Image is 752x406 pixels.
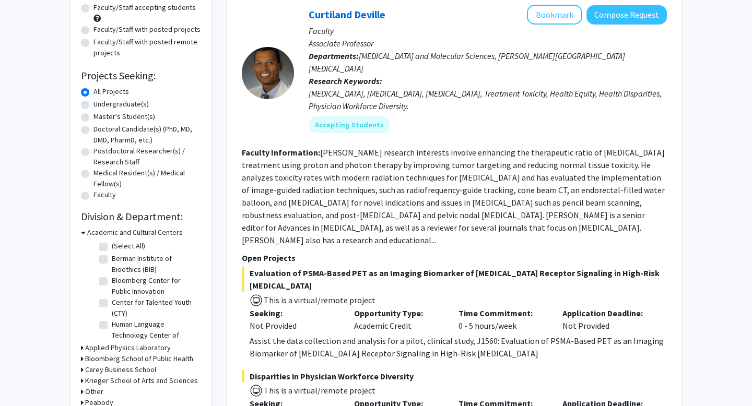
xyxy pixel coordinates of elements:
span: [MEDICAL_DATA] and Molecular Sciences, [PERSON_NAME][GEOGRAPHIC_DATA][MEDICAL_DATA] [309,51,625,74]
button: Add Curtiland Deville to Bookmarks [527,5,582,25]
label: Undergraduate(s) [93,99,149,110]
p: Time Commitment: [459,307,547,319]
div: Not Provided [555,307,659,332]
div: Assist the data collection and analysis for a pilot, clinical study, J1560: Evaluation of PSMA-Ba... [250,335,667,360]
label: Doctoral Candidate(s) (PhD, MD, DMD, PharmD, etc.) [93,124,201,146]
label: Center for Talented Youth (CTY) [112,297,198,319]
label: Faculty [93,189,116,200]
h3: Krieger School of Arts and Sciences [85,375,198,386]
div: 0 - 5 hours/week [451,307,555,332]
fg-read-more: [PERSON_NAME] research interests involve enhancing the therapeutic ratio of [MEDICAL_DATA] treatm... [242,147,665,245]
h3: Carey Business School [85,364,156,375]
label: Medical Resident(s) / Medical Fellow(s) [93,168,201,189]
b: Faculty Information: [242,147,320,158]
span: This is a virtual/remote project [263,295,375,305]
h2: Division & Department: [81,210,201,223]
p: Associate Professor [309,37,667,50]
p: Application Deadline: [562,307,651,319]
div: Not Provided [250,319,338,332]
h3: Other [85,386,103,397]
label: Bloomberg Center for Public Innovation [112,275,198,297]
label: Postdoctoral Researcher(s) / Research Staff [93,146,201,168]
label: Berman Institute of Bioethics (BIB) [112,253,198,275]
div: Academic Credit [346,307,451,332]
p: Open Projects [242,252,667,264]
b: Departments: [309,51,359,61]
div: [MEDICAL_DATA], [MEDICAL_DATA], [MEDICAL_DATA], Treatment Toxicity, Health Equity, Health Dispari... [309,87,667,112]
span: Disparities in Physician Workforce Diversity [242,370,667,383]
span: Evaluation of PSMA-Based PET as an Imaging Biomarker of [MEDICAL_DATA] Receptor Signaling in High... [242,267,667,292]
span: This is a virtual/remote project [263,385,375,396]
label: Master's Student(s) [93,111,155,122]
label: Human Language Technology Center of Excellence (HLTCOE) [112,319,198,352]
button: Compose Request to Curtiland Deville [586,5,667,25]
h3: Academic and Cultural Centers [87,227,183,238]
label: Faculty/Staff accepting students [93,2,196,13]
p: Opportunity Type: [354,307,443,319]
p: Seeking: [250,307,338,319]
label: Faculty/Staff with posted remote projects [93,37,201,58]
b: Research Keywords: [309,76,382,86]
mat-chip: Accepting Students [309,116,390,133]
label: Faculty/Staff with posted projects [93,24,201,35]
a: Curtiland Deville [309,8,385,21]
iframe: Chat [8,359,44,398]
h3: Applied Physics Laboratory [85,342,171,353]
p: Faculty [309,25,667,37]
label: (Select All) [112,241,145,252]
h3: Bloomberg School of Public Health [85,353,193,364]
h2: Projects Seeking: [81,69,201,82]
label: All Projects [93,86,129,97]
